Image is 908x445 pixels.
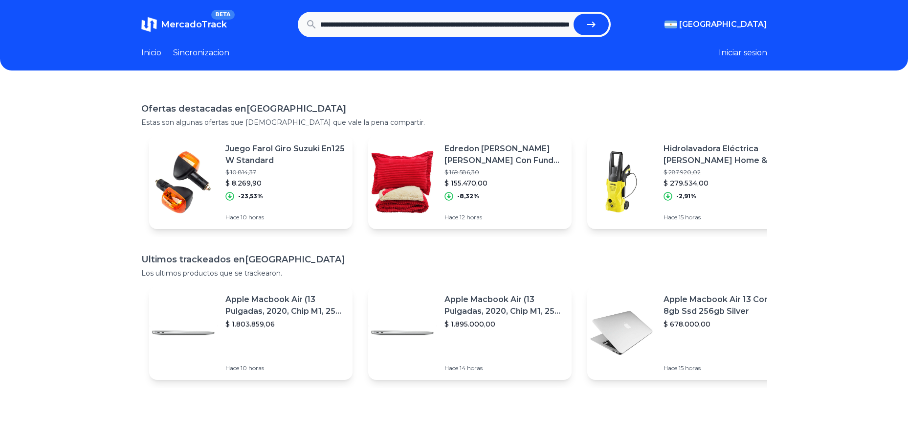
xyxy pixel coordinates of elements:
a: MercadoTrackBETA [141,17,227,32]
button: [GEOGRAPHIC_DATA] [664,19,767,30]
p: Los ultimos productos que se trackearon. [141,268,767,278]
span: BETA [211,10,234,20]
img: Featured image [149,299,218,367]
p: Hace 12 horas [444,213,564,221]
p: Juego Farol Giro Suzuki En125 W Standard [225,143,345,166]
p: Hidrolavadora Eléctrica [PERSON_NAME] Home & Garden K2 [GEOGRAPHIC_DATA]*ar 19943520 Amarillo Y N... [664,143,783,166]
img: Featured image [368,148,437,216]
p: Hace 10 horas [225,213,345,221]
p: $ 10.814,37 [225,168,345,176]
p: Hace 15 horas [664,364,783,372]
img: Featured image [587,299,656,367]
p: -2,91% [676,192,696,200]
img: Featured image [149,148,218,216]
img: MercadoTrack [141,17,157,32]
a: Featured imageApple Macbook Air (13 Pulgadas, 2020, Chip M1, 256 Gb De Ssd, 8 Gb De Ram) - Plata$... [149,286,353,380]
p: Apple Macbook Air (13 Pulgadas, 2020, Chip M1, 256 Gb De Ssd, 8 Gb De Ram) - Plata [225,294,345,317]
p: Edredon [PERSON_NAME] [PERSON_NAME] Con Fundas Varios Colores [444,143,564,166]
a: Inicio [141,47,161,59]
a: Featured imageHidrolavadora Eléctrica [PERSON_NAME] Home & Garden K2 [GEOGRAPHIC_DATA]*ar 1994352... [587,135,791,229]
p: -23,53% [238,192,263,200]
p: $ 287.920,02 [664,168,783,176]
a: Featured imageApple Macbook Air (13 Pulgadas, 2020, Chip M1, 256 Gb De Ssd, 8 Gb De Ram) - Plata$... [368,286,572,380]
span: MercadoTrack [161,19,227,30]
p: Hace 14 horas [444,364,564,372]
p: -8,32% [457,192,479,200]
p: Apple Macbook Air 13 Core I5 8gb Ssd 256gb Silver [664,294,783,317]
p: $ 155.470,00 [444,178,564,188]
button: Iniciar sesion [719,47,767,59]
p: $ 279.534,00 [664,178,783,188]
img: Featured image [587,148,656,216]
img: Featured image [368,299,437,367]
h1: Ofertas destacadas en [GEOGRAPHIC_DATA] [141,102,767,116]
span: [GEOGRAPHIC_DATA] [679,19,767,30]
p: $ 169.586,30 [444,168,564,176]
p: $ 678.000,00 [664,319,783,329]
img: Argentina [664,21,677,28]
p: Apple Macbook Air (13 Pulgadas, 2020, Chip M1, 256 Gb De Ssd, 8 Gb De Ram) - Plata [444,294,564,317]
p: Hace 15 horas [664,213,783,221]
a: Featured imageJuego Farol Giro Suzuki En125 W Standard$ 10.814,37$ 8.269,90-23,53%Hace 10 horas [149,135,353,229]
p: Hace 10 horas [225,364,345,372]
p: Estas son algunas ofertas que [DEMOGRAPHIC_DATA] que vale la pena compartir. [141,117,767,127]
p: $ 1.803.859,06 [225,319,345,329]
p: $ 8.269,90 [225,178,345,188]
a: Featured imageEdredon [PERSON_NAME] [PERSON_NAME] Con Fundas Varios Colores$ 169.586,30$ 155.470,... [368,135,572,229]
p: $ 1.895.000,00 [444,319,564,329]
a: Sincronizacion [173,47,229,59]
h1: Ultimos trackeados en [GEOGRAPHIC_DATA] [141,253,767,266]
a: Featured imageApple Macbook Air 13 Core I5 8gb Ssd 256gb Silver$ 678.000,00Hace 15 horas [587,286,791,380]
